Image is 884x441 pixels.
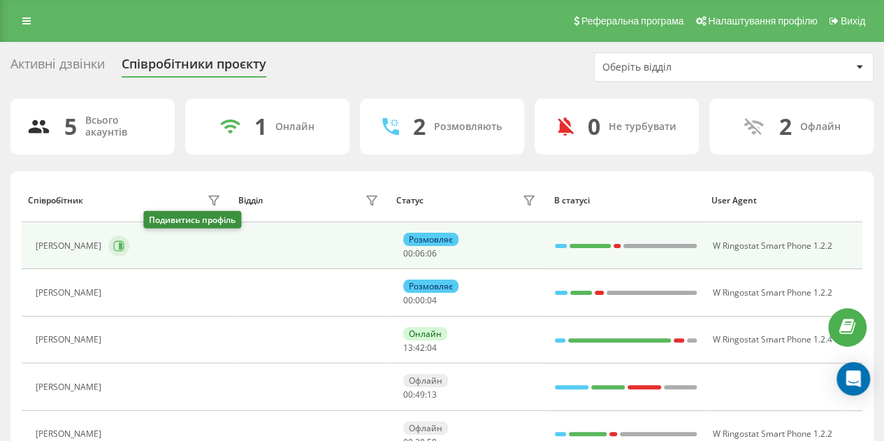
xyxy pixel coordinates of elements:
[553,196,698,205] div: В статусі
[427,294,437,306] span: 04
[10,57,105,78] div: Активні дзвінки
[712,333,832,345] span: W Ringostat Smart Phone 1.2.4
[581,15,684,27] span: Реферальна програма
[434,121,502,133] div: Розмовляють
[403,280,458,293] div: Розмовляє
[403,249,437,259] div: : :
[36,382,105,392] div: [PERSON_NAME]
[427,389,437,400] span: 13
[413,113,426,140] div: 2
[588,113,600,140] div: 0
[415,294,425,306] span: 00
[609,121,676,133] div: Не турбувати
[275,121,314,133] div: Онлайн
[403,296,437,305] div: : :
[403,233,458,246] div: Розмовляє
[36,288,105,298] div: [PERSON_NAME]
[403,389,413,400] span: 00
[841,15,865,27] span: Вихід
[712,240,832,252] span: W Ringostat Smart Phone 1.2.2
[403,247,413,259] span: 00
[711,196,856,205] div: User Agent
[36,429,105,439] div: [PERSON_NAME]
[403,374,448,387] div: Офлайн
[800,121,841,133] div: Офлайн
[403,390,437,400] div: : :
[254,113,267,140] div: 1
[415,247,425,259] span: 06
[712,287,832,298] span: W Ringostat Smart Phone 1.2.2
[712,428,832,440] span: W Ringostat Smart Phone 1.2.2
[427,342,437,354] span: 04
[403,327,447,340] div: Онлайн
[403,294,413,306] span: 00
[836,362,870,396] div: Open Intercom Messenger
[415,342,425,354] span: 42
[415,389,425,400] span: 49
[36,335,105,345] div: [PERSON_NAME]
[403,342,413,354] span: 13
[708,15,817,27] span: Налаштування профілю
[396,196,423,205] div: Статус
[85,115,158,138] div: Всього акаунтів
[427,247,437,259] span: 06
[779,113,792,140] div: 2
[238,196,263,205] div: Відділ
[602,62,769,73] div: Оберіть відділ
[64,113,77,140] div: 5
[143,211,241,229] div: Подивитись профіль
[36,241,105,251] div: [PERSON_NAME]
[28,196,83,205] div: Співробітник
[403,343,437,353] div: : :
[122,57,266,78] div: Співробітники проєкту
[403,421,448,435] div: Офлайн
